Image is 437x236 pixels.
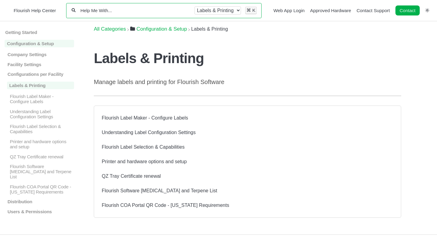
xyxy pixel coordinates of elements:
[102,203,229,208] a: Flourish COA Portal QR Code - Arizona Requirements article
[5,209,74,214] a: Users & Permissions
[5,62,74,67] a: Facility Settings
[130,26,187,32] a: Configuration & Setup
[102,130,196,135] a: Understanding Label Configuration Settings article
[5,94,74,104] a: Flourish Label Maker - Configure Labels
[425,8,429,13] a: Switch dark mode setting
[7,82,74,89] p: Labels & Printing
[94,78,401,86] p: Manage labels and printing for Flourish Software
[357,8,390,13] a: Contact Support navigation item
[9,109,74,119] p: Understanding Label Configuration Settings
[9,94,74,104] p: Flourish Label Maker - Configure Labels
[80,8,190,13] input: Help Me With...
[102,174,161,179] a: QZ Tray Certificate renewal article
[5,164,74,179] a: Flourish Software [MEDICAL_DATA] and Terpene List
[252,8,256,13] kbd: K
[395,5,420,15] a: Contact
[5,72,74,77] a: Configurations per Facility
[8,6,56,15] a: Flourish Help Center
[9,184,74,194] p: Flourish COA Portal QR Code - [US_STATE] Requirements
[94,26,126,32] a: Breadcrumb link to All Categories
[7,62,74,67] p: Facility Settings
[5,124,74,134] a: Flourish Label Selection & Capabilities
[5,154,74,159] a: QZ Tray Certificate renewal
[394,6,421,15] li: Contact desktop
[5,82,74,89] a: Labels & Printing
[137,26,187,32] span: ​Configuration & Setup
[7,72,74,77] p: Configurations per Facility
[5,52,74,57] a: Company Settings
[310,8,351,13] a: Approved Hardware navigation item
[7,209,74,214] p: Users & Permissions
[9,164,74,179] p: Flourish Software [MEDICAL_DATA] and Terpene List
[102,159,187,164] a: Printer and hardware options and setup article
[246,8,251,13] kbd: ⌘
[5,199,74,204] a: Distribution
[102,144,185,150] a: Flourish Label Selection & Capabilities article
[5,40,74,47] a: Configuration & Setup
[5,30,74,35] a: Getting Started
[14,8,56,13] span: Flourish Help Center
[9,139,74,149] p: Printer and hardware options and setup
[5,139,74,149] a: Printer and hardware options and setup
[102,188,217,193] a: Flourish Software Cannabinoid and Terpene List article
[7,199,74,204] p: Distribution
[5,184,74,194] a: Flourish COA Portal QR Code - [US_STATE] Requirements
[9,154,74,159] p: QZ Tray Certificate renewal
[191,26,228,32] span: ​Labels & Printing
[5,109,74,119] a: Understanding Label Configuration Settings
[102,115,188,120] a: Flourish Label Maker - Configure Labels article
[7,52,74,57] p: Company Settings
[9,124,74,134] p: Flourish Label Selection & Capabilities
[8,6,11,15] img: Flourish Help Center Logo
[94,50,401,66] h1: Labels & Printing
[94,26,126,32] span: All Categories
[273,8,305,13] a: Web App Login navigation item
